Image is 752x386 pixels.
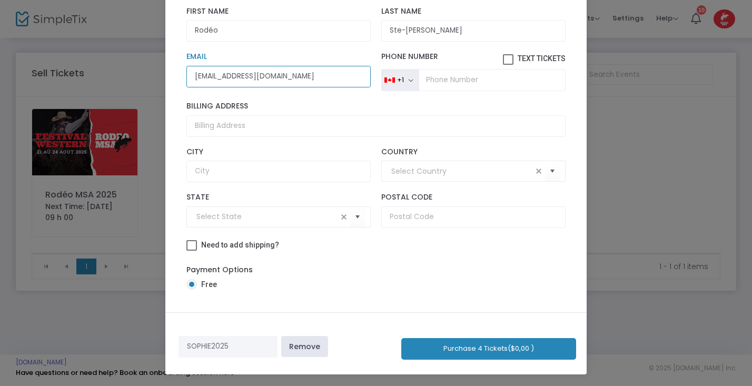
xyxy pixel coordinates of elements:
[545,161,560,182] button: Select
[381,193,566,202] label: Postal Code
[197,279,217,290] span: Free
[186,102,566,111] label: Billing Address
[381,20,566,42] input: Last Name
[186,52,371,62] label: Email
[381,52,566,65] label: Phone Number
[391,166,532,177] input: Select Country
[186,115,566,137] input: Billing Address
[518,54,566,63] span: Text Tickets
[186,7,371,16] label: First Name
[381,206,566,228] input: Postal Code
[532,165,545,177] span: clear
[186,147,371,157] label: City
[338,211,350,223] span: clear
[281,336,328,357] a: Remove
[186,66,371,87] input: Email
[186,161,371,182] input: City
[419,69,566,91] input: Phone Number
[196,211,338,222] input: Select State
[186,193,371,202] label: State
[186,264,253,275] label: Payment Options
[381,69,419,91] button: +1
[381,7,566,16] label: Last Name
[186,20,371,42] input: First Name
[397,76,404,84] div: +1
[350,206,365,227] button: Select
[201,241,279,249] span: Need to add shipping?
[381,147,566,157] label: Country
[179,336,278,358] input: Enter Promo code
[401,338,576,360] button: Purchase 4 Tickets($0,00 )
